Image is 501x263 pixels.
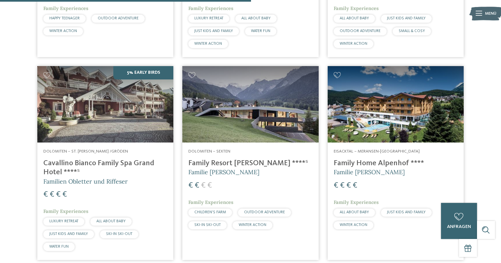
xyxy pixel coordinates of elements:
h4: Family Home Alpenhof **** [334,159,458,168]
span: JUST KIDS AND FAMILY [387,16,426,20]
img: Family Spa Grand Hotel Cavallino Bianco ****ˢ [37,66,173,143]
span: JUST KIDS AND FAMILY [49,232,88,236]
span: Family Experiences [188,199,233,205]
span: € [201,182,206,190]
span: ALL ABOUT BABY [340,16,369,20]
span: € [56,191,61,199]
span: ALL ABOUT BABY [340,210,369,214]
span: WINTER ACTION [340,223,367,227]
a: Familienhotels gesucht? Hier findet ihr die besten! Eisacktal – Meransen-[GEOGRAPHIC_DATA] Family... [328,66,464,260]
span: WINTER ACTION [194,42,222,46]
h4: Family Resort [PERSON_NAME] ****ˢ [188,159,312,168]
span: € [50,191,54,199]
span: HAPPY TEENAGER [49,16,80,20]
span: JUST KIDS AND FAMILY [194,29,233,33]
span: WATER FUN [49,245,69,249]
span: Familie [PERSON_NAME] [334,168,405,176]
span: € [340,182,345,190]
span: WINTER ACTION [239,223,266,227]
img: Family Home Alpenhof **** [328,66,464,143]
span: SKI-IN SKI-OUT [106,232,132,236]
span: € [62,191,67,199]
span: JUST KIDS AND FAMILY [387,210,426,214]
span: € [195,182,199,190]
img: Family Resort Rainer ****ˢ [182,66,318,143]
span: WINTER ACTION [49,29,77,33]
a: Familienhotels gesucht? Hier findet ihr die besten! 5% Early Birds Dolomiten – St. [PERSON_NAME] ... [37,66,173,260]
span: Dolomiten – Sexten [188,149,230,154]
span: SKI-IN SKI-OUT [194,223,221,227]
span: WINTER ACTION [340,42,367,46]
span: Family Experiences [43,5,88,11]
span: SMALL & COSY [399,29,425,33]
span: OUTDOOR ADVENTURE [340,29,381,33]
a: anfragen [441,203,477,239]
span: € [334,182,338,190]
span: WATER FUN [251,29,270,33]
span: ALL ABOUT BABY [241,16,271,20]
span: € [353,182,357,190]
span: anfragen [447,224,471,229]
span: Family Experiences [188,5,233,11]
span: CHILDREN’S FARM [194,210,226,214]
span: LUXURY RETREAT [194,16,223,20]
span: € [43,191,48,199]
span: OUTDOOR ADVENTURE [98,16,139,20]
span: OUTDOOR ADVENTURE [244,210,285,214]
span: Family Experiences [334,199,379,205]
span: Family Experiences [334,5,379,11]
span: LUXURY RETREAT [49,219,78,223]
h4: Cavallino Bianco Family Spa Grand Hotel ****ˢ [43,159,167,177]
span: Dolomiten – St. [PERSON_NAME] /Gröden [43,149,128,154]
span: Familie [PERSON_NAME] [188,168,259,176]
span: € [346,182,351,190]
span: Family Experiences [43,208,88,214]
a: Familienhotels gesucht? Hier findet ihr die besten! Dolomiten – Sexten Family Resort [PERSON_NAME... [182,66,318,260]
span: Eisacktal – Meransen-[GEOGRAPHIC_DATA] [334,149,420,154]
span: Familien Obletter und Riffeser [43,178,128,185]
span: € [188,182,193,190]
span: ALL ABOUT BABY [96,219,126,223]
span: € [207,182,212,190]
